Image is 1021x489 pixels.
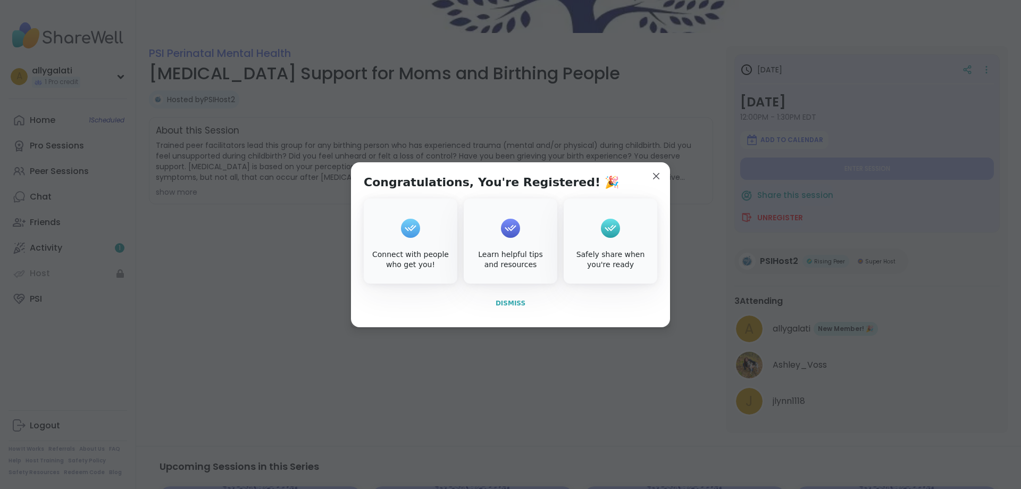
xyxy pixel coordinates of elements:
span: Dismiss [496,300,525,307]
button: Dismiss [364,292,657,314]
div: Learn helpful tips and resources [466,250,555,270]
h1: Congratulations, You're Registered! 🎉 [364,175,619,190]
div: Safely share when you're ready [566,250,655,270]
div: Connect with people who get you! [366,250,455,270]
